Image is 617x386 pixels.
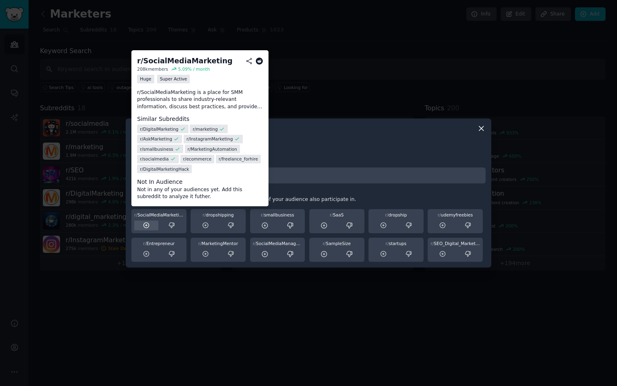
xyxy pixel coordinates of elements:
[385,212,388,217] span: r/
[157,75,190,83] div: Super Active
[371,241,421,246] div: startups
[253,241,256,246] span: r/
[131,189,486,195] h3: Similar Communities
[261,212,264,217] span: r/
[137,178,263,186] dt: Not In Audience
[143,241,146,246] span: r/
[198,241,202,246] span: r/
[431,241,434,246] span: r/
[323,241,326,246] span: r/
[140,146,173,152] span: r/ smallbusiness
[253,241,302,246] div: SocialMediaManagers
[371,212,421,218] div: dropship
[137,186,263,201] dd: Not in any of your audiences yet. Add this subreddit to analyze it futher.
[134,241,184,246] div: Entrepreneur
[137,66,168,72] div: 208k members
[134,212,184,218] div: SocialMediaMarketing
[183,156,212,162] span: r/ ecommerce
[137,75,154,83] div: Huge
[193,241,243,246] div: MarketingMentor
[137,56,233,66] div: r/ SocialMediaMarketing
[178,66,210,72] div: 5.09 % / month
[253,212,302,218] div: smallbusiness
[312,212,362,218] div: SaaS
[437,212,441,217] span: r/
[330,212,333,217] span: r/
[140,126,178,132] span: r/ DigitalMarketing
[131,167,486,183] input: Enter subreddit name and press enter
[134,212,138,217] span: r/
[131,196,486,203] div: Recommended based on communities that members of your audience also participate in.
[312,241,362,246] div: SampleSize
[431,241,480,246] div: SEO_Digital_Marketing
[186,136,233,142] span: r/ InstagramMarketing
[431,212,480,218] div: udemyfreebies
[137,115,263,123] dt: Similar Subreddits
[219,156,258,162] span: r/ freelance_forhire
[140,156,169,162] span: r/ socialmedia
[188,146,237,152] span: r/ MarketingAutomation
[131,161,486,166] h3: Add subreddit by name
[137,89,263,111] p: r/SocialMediaMarketing is a place for SMM professionals to share industry-relevant information, d...
[140,136,172,142] span: r/ AskMarketing
[140,166,189,172] span: r/ DigitalMarketingHack
[386,241,389,246] span: r/
[193,212,243,218] div: dropshipping
[193,126,218,132] span: r/ marketing
[202,212,206,217] span: r/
